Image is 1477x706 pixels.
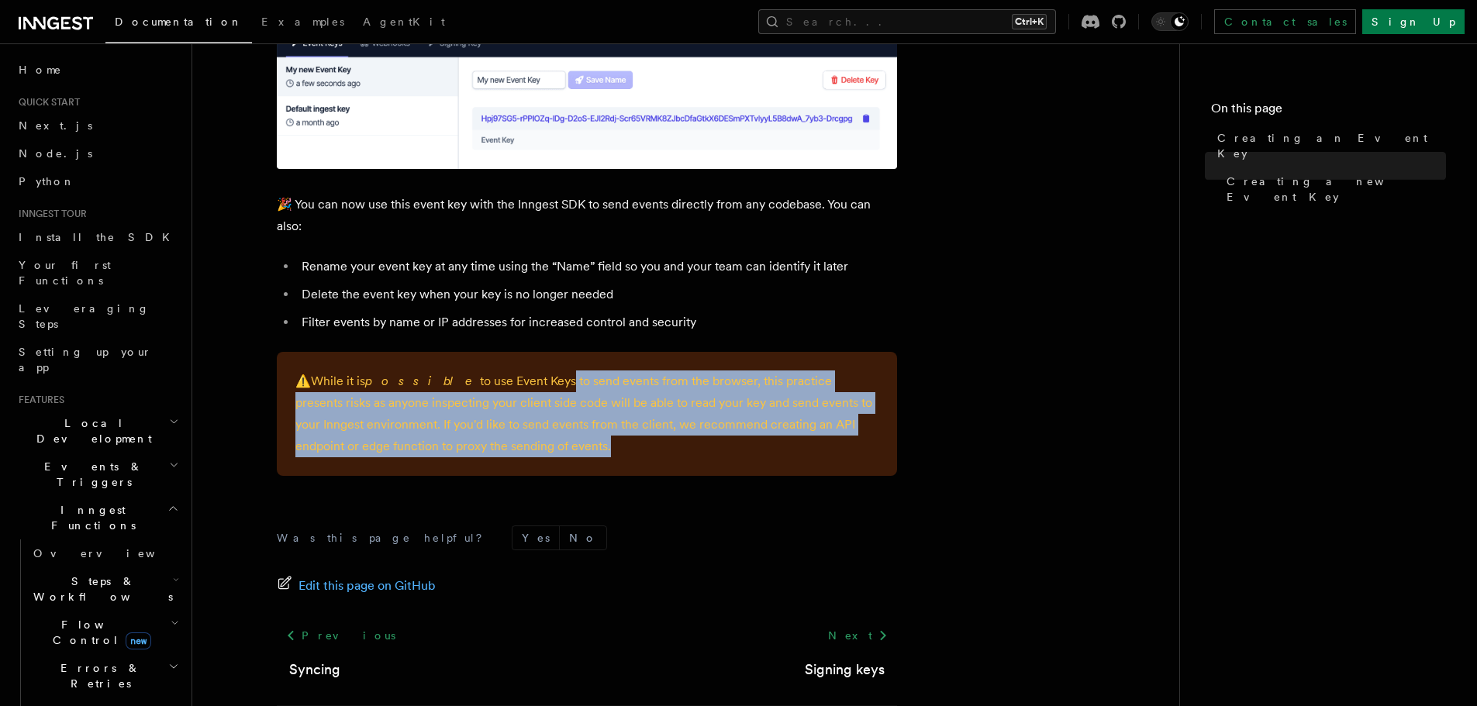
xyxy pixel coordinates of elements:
h4: On this page [1211,99,1446,124]
a: Your first Functions [12,251,182,294]
a: Overview [27,539,182,567]
span: AgentKit [363,15,445,28]
span: Creating a new Event Key [1227,174,1446,205]
span: Node.js [19,147,92,160]
em: possible [365,374,480,388]
span: Quick start [12,96,80,108]
a: Contact sales [1214,9,1356,34]
span: Errors & Retries [27,660,168,691]
a: Setting up your app [12,338,182,381]
a: Next [819,622,897,649]
span: Home [19,62,62,77]
button: Flow Controlnew [27,611,182,654]
a: Home [12,56,182,84]
li: Rename your event key at any time using the “Name” field so you and your team can identify it later [297,256,897,277]
span: Examples [261,15,344,28]
button: Errors & Retries [27,654,182,697]
p: 🎉 You can now use this event key with the Inngest SDK to send events directly from any codebase. ... [277,194,897,237]
button: Local Development [12,409,182,453]
a: Creating an Event Key [1211,124,1446,167]
button: Yes [512,526,559,549]
a: Edit this page on GitHub [277,575,436,597]
a: Next.js [12,112,182,139]
button: Steps & Workflows [27,567,182,611]
button: Events & Triggers [12,453,182,496]
button: No [560,526,606,549]
a: Sign Up [1362,9,1465,34]
span: new [126,632,151,649]
button: Search...Ctrl+K [758,9,1056,34]
a: Previous [277,622,405,649]
p: While it is to use Event Keys to send events from the browser, this practice presents risks as an... [295,370,878,457]
span: Local Development [12,415,169,446]
p: Was this page helpful? [277,530,493,546]
span: Next.js [19,119,92,132]
span: Creating an Event Key [1217,130,1446,161]
a: AgentKit [354,5,454,42]
span: Overview [33,547,193,560]
span: Install the SDK [19,231,179,243]
li: Filter events by name or IP addresses for increased control and security [297,312,897,333]
span: ⚠️ [295,374,311,388]
span: Features [12,394,64,406]
a: Creating a new Event Key [1220,167,1446,211]
a: Examples [252,5,354,42]
span: Steps & Workflows [27,573,173,604]
span: Events & Triggers [12,459,169,490]
span: Flow Control [27,617,171,648]
li: Delete the event key when your key is no longer needed [297,284,897,305]
button: Toggle dark mode [1151,12,1189,31]
kbd: Ctrl+K [1012,14,1047,29]
span: Documentation [115,15,243,28]
span: Inngest tour [12,208,87,220]
span: Leveraging Steps [19,302,150,330]
span: Setting up your app [19,346,152,374]
a: Python [12,167,182,195]
a: Install the SDK [12,223,182,251]
a: Syncing [289,659,340,680]
span: Python [19,175,75,188]
button: Inngest Functions [12,496,182,539]
span: Edit this page on GitHub [299,575,436,597]
span: Your first Functions [19,259,111,287]
a: Node.js [12,139,182,167]
span: Inngest Functions [12,502,167,533]
a: Documentation [105,5,252,43]
a: Leveraging Steps [12,294,182,338]
a: Signing keys [805,659,885,680]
